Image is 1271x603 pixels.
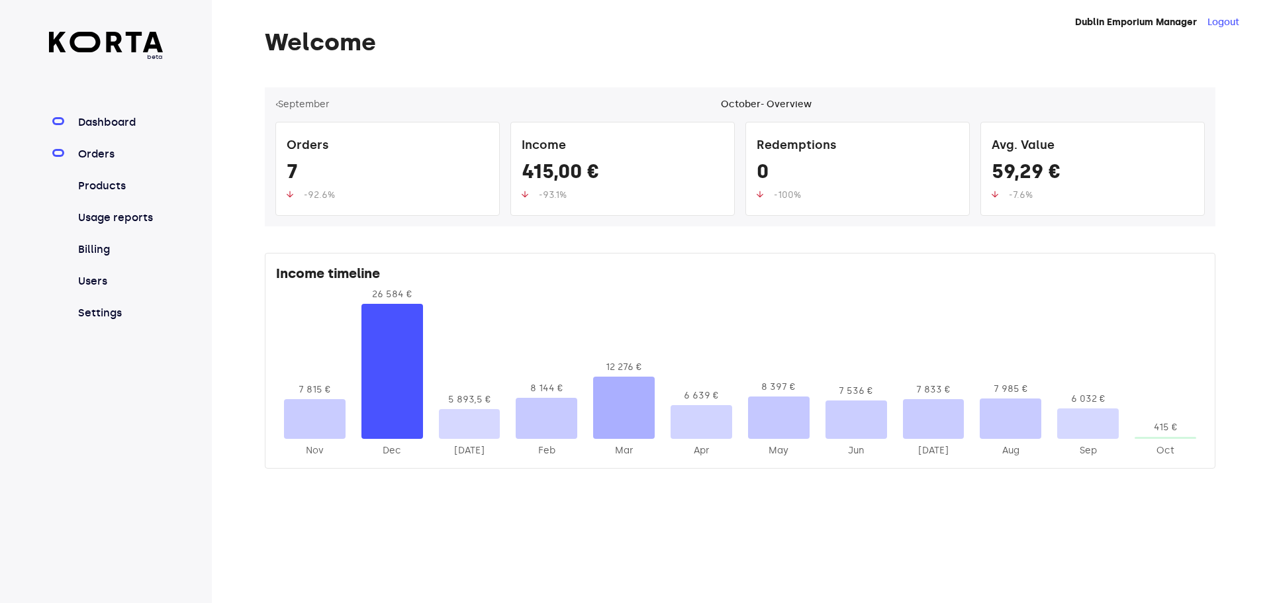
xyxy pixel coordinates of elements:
div: 5 893,5 € [439,393,500,406]
div: 2025-Aug [980,444,1041,457]
a: Users [75,273,164,289]
div: Redemptions [757,133,959,160]
div: Income [522,133,724,160]
span: beta [49,52,164,62]
img: up [522,191,528,198]
div: 2025-May [748,444,810,457]
button: Logout [1207,16,1239,29]
div: 2024-Dec [361,444,423,457]
div: 6 032 € [1057,393,1119,406]
div: October - Overview [721,98,812,111]
span: -7.6% [1009,189,1033,201]
div: 26 584 € [361,288,423,301]
img: up [992,191,998,198]
div: 415,00 € [522,160,724,189]
div: 2025-Jul [903,444,965,457]
a: Settings [75,305,164,321]
div: Avg. Value [992,133,1194,160]
div: 7 536 € [825,385,887,398]
div: 7 815 € [284,383,346,396]
img: Korta [49,32,164,52]
div: 2025-Feb [516,444,577,457]
span: -93.1% [539,189,567,201]
img: up [757,191,763,198]
div: 2025-Jan [439,444,500,457]
div: 7 833 € [903,383,965,396]
div: 6 639 € [671,389,732,402]
div: Orders [287,133,489,160]
button: ‹September [275,98,330,111]
a: beta [49,32,164,62]
div: 415 € [1135,421,1196,434]
a: Billing [75,242,164,257]
a: Dashboard [75,115,164,130]
div: 2025-Jun [825,444,887,457]
span: -100% [774,189,801,201]
div: 2025-Sep [1057,444,1119,457]
strong: Dublin Emporium Manager [1075,17,1197,28]
div: 8 397 € [748,381,810,394]
div: 2024-Nov [284,444,346,457]
div: 8 144 € [516,382,577,395]
h1: Welcome [265,29,1215,56]
a: Products [75,178,164,194]
a: Usage reports [75,210,164,226]
div: 2025-Mar [593,444,655,457]
div: Income timeline [276,264,1204,288]
div: 0 [757,160,959,189]
div: 12 276 € [593,361,655,374]
div: 2025-Apr [671,444,732,457]
div: 7 [287,160,489,189]
img: up [287,191,293,198]
div: 2025-Oct [1135,444,1196,457]
span: -92.6% [304,189,335,201]
div: 59,29 € [992,160,1194,189]
div: 7 985 € [980,383,1041,396]
a: Orders [75,146,164,162]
